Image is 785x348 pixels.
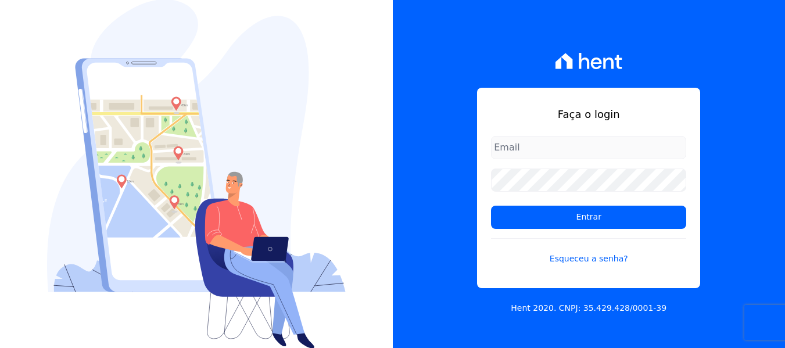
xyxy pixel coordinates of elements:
h1: Faça o login [491,106,686,122]
input: Entrar [491,206,686,229]
p: Hent 2020. CNPJ: 35.429.428/0001-39 [511,302,666,314]
input: Email [491,136,686,159]
a: Esqueceu a senha? [491,238,686,265]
